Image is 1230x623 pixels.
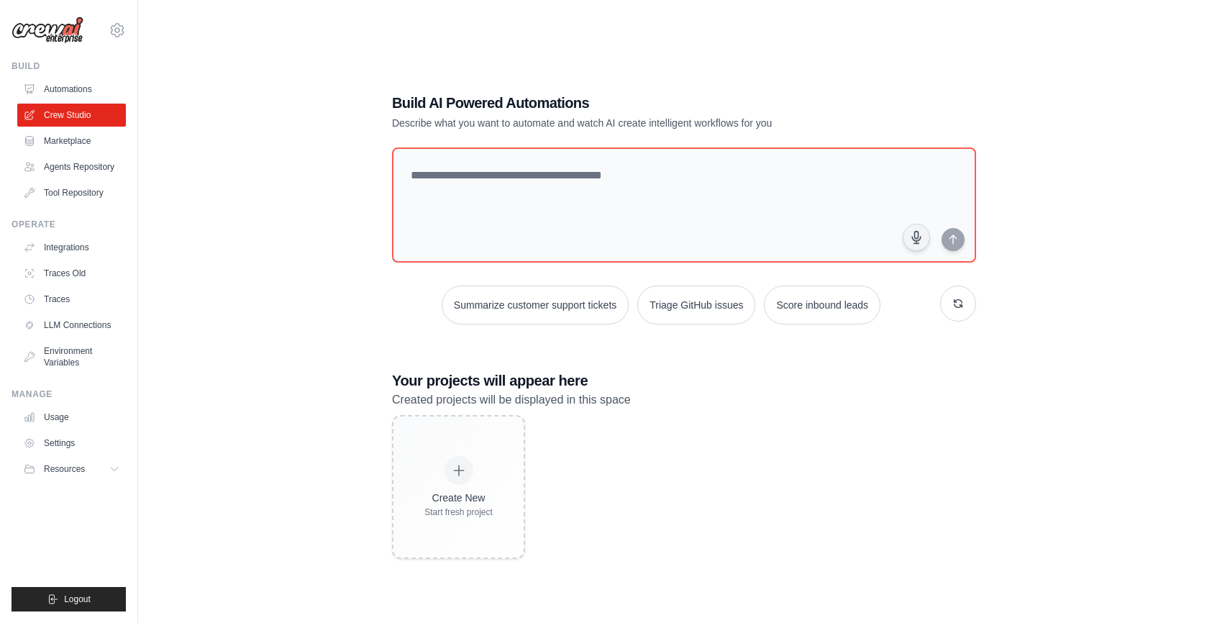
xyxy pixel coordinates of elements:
a: Environment Variables [17,340,126,374]
a: Automations [17,78,126,101]
a: Tool Repository [17,181,126,204]
button: Get new suggestions [940,286,976,322]
button: Score inbound leads [764,286,880,324]
a: Settings [17,432,126,455]
a: Traces [17,288,126,311]
a: LLM Connections [17,314,126,337]
img: Logo [12,17,83,44]
div: Manage [12,388,126,400]
a: Crew Studio [17,104,126,127]
button: Triage GitHub issues [637,286,755,324]
span: Resources [44,463,85,475]
div: Create New [424,491,493,505]
p: Created projects will be displayed in this space [392,391,976,409]
div: Build [12,60,126,72]
button: Click to speak your automation idea [903,224,930,251]
h1: Build AI Powered Automations [392,93,875,113]
a: Marketplace [17,129,126,153]
span: Logout [64,594,91,605]
button: Summarize customer support tickets [442,286,629,324]
div: Start fresh project [424,506,493,518]
button: Logout [12,587,126,611]
a: Integrations [17,236,126,259]
div: Operate [12,219,126,230]
a: Agents Repository [17,155,126,178]
a: Traces Old [17,262,126,285]
h3: Your projects will appear here [392,370,976,391]
button: Resources [17,458,126,481]
a: Usage [17,406,126,429]
p: Describe what you want to automate and watch AI create intelligent workflows for you [392,116,875,130]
